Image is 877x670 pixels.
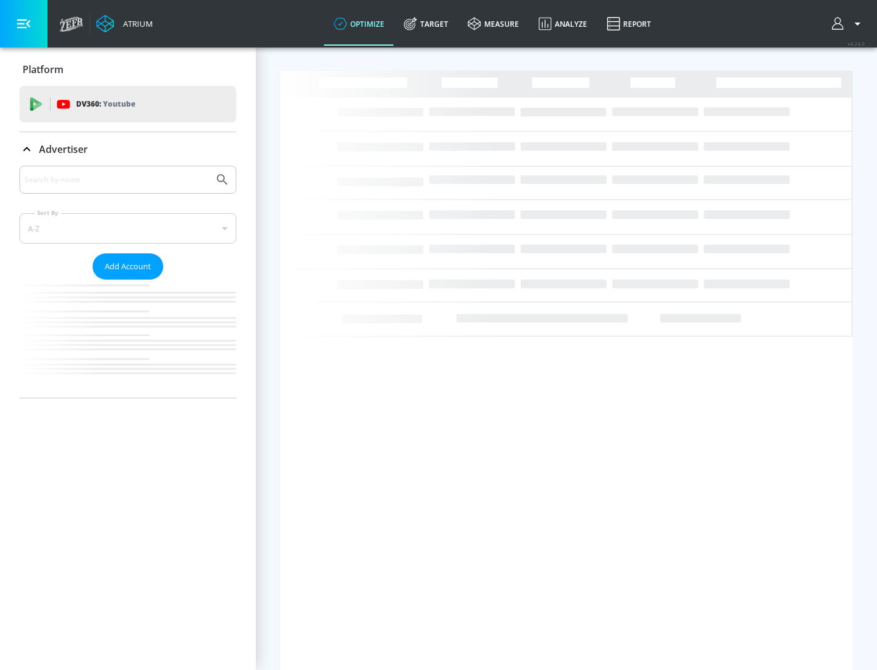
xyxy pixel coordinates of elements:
[93,253,163,280] button: Add Account
[24,172,209,188] input: Search by name
[19,213,236,244] div: A-Z
[458,2,529,46] a: measure
[96,15,153,33] a: Atrium
[103,97,135,110] p: Youtube
[76,97,135,111] p: DV360:
[324,2,394,46] a: optimize
[19,52,236,86] div: Platform
[19,280,236,398] nav: list of Advertiser
[19,86,236,122] div: DV360: Youtube
[597,2,661,46] a: Report
[19,166,236,398] div: Advertiser
[118,18,153,29] div: Atrium
[105,259,151,273] span: Add Account
[394,2,458,46] a: Target
[848,40,865,47] span: v 4.24.0
[39,143,88,156] p: Advertiser
[529,2,597,46] a: Analyze
[23,63,63,76] p: Platform
[35,209,61,217] label: Sort By
[19,132,236,166] div: Advertiser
